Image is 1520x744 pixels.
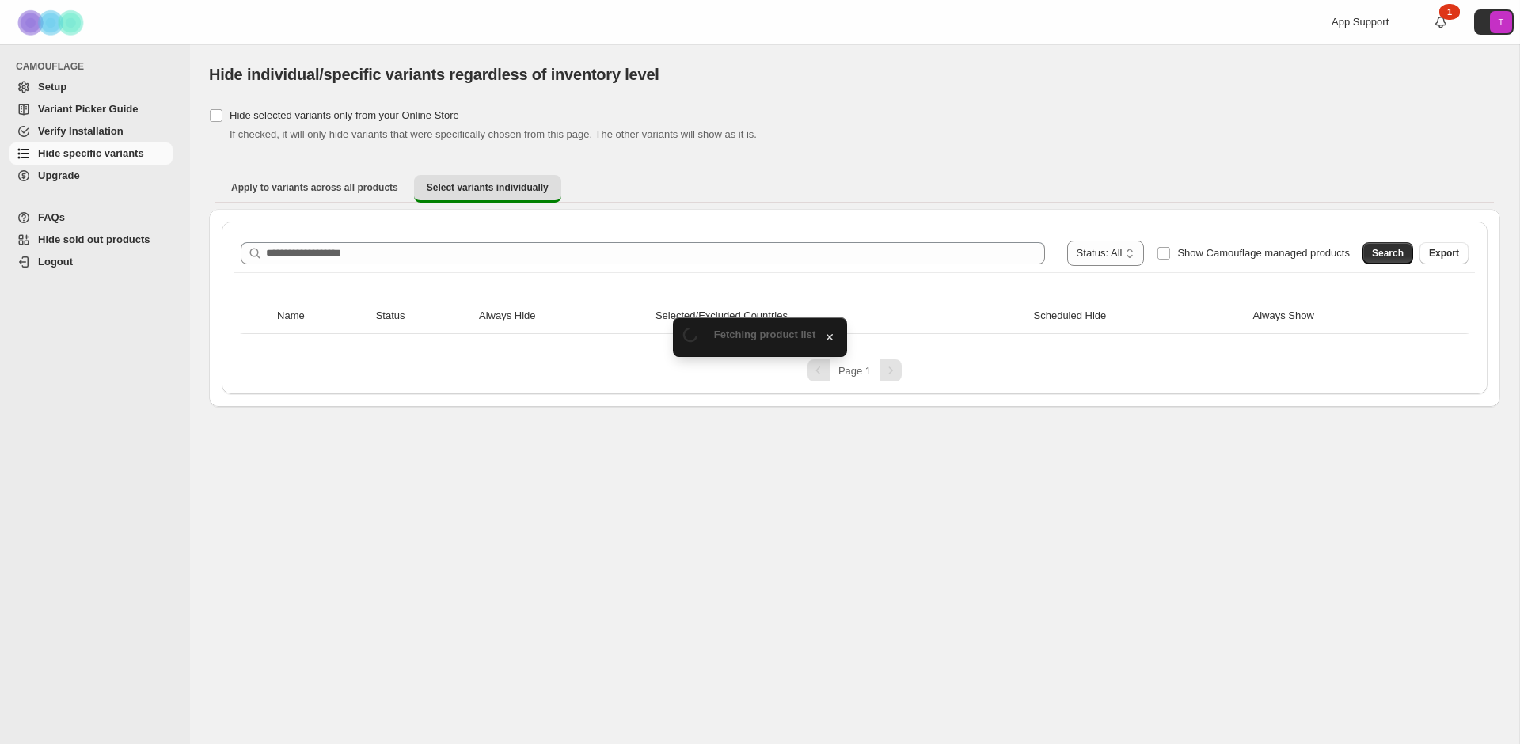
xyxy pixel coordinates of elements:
span: Apply to variants across all products [231,181,398,194]
span: If checked, it will only hide variants that were specifically chosen from this page. The other va... [230,128,757,140]
th: Name [272,298,371,334]
span: Upgrade [38,169,80,181]
button: Select variants individually [414,175,561,203]
a: Logout [9,251,173,273]
th: Always Show [1248,298,1437,334]
span: FAQs [38,211,65,223]
img: Camouflage [13,1,92,44]
a: Upgrade [9,165,173,187]
span: Hide sold out products [38,233,150,245]
span: Hide specific variants [38,147,144,159]
span: Fetching product list [714,328,816,340]
span: Variant Picker Guide [38,103,138,115]
span: Export [1429,247,1459,260]
a: Hide sold out products [9,229,173,251]
div: Select variants individually [209,209,1500,407]
th: Status [371,298,474,334]
span: Hide selected variants only from your Online Store [230,109,459,121]
a: Verify Installation [9,120,173,142]
span: Select variants individually [427,181,549,194]
span: Search [1372,247,1404,260]
span: Logout [38,256,73,268]
a: Setup [9,76,173,98]
span: Page 1 [838,365,871,377]
span: Show Camouflage managed products [1177,247,1350,259]
th: Selected/Excluded Countries [651,298,1029,334]
div: 1 [1439,4,1460,20]
a: Variant Picker Guide [9,98,173,120]
span: Avatar with initials T [1490,11,1512,33]
span: Hide individual/specific variants regardless of inventory level [209,66,659,83]
button: Search [1362,242,1413,264]
span: CAMOUFLAGE [16,60,179,73]
span: App Support [1332,16,1389,28]
span: Setup [38,81,66,93]
button: Apply to variants across all products [218,175,411,200]
a: Hide specific variants [9,142,173,165]
a: 1 [1433,14,1449,30]
span: Verify Installation [38,125,123,137]
text: T [1499,17,1504,27]
nav: Pagination [234,359,1475,381]
a: FAQs [9,207,173,229]
th: Always Hide [474,298,651,334]
th: Scheduled Hide [1029,298,1248,334]
button: Export [1419,242,1469,264]
button: Avatar with initials T [1474,9,1514,35]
